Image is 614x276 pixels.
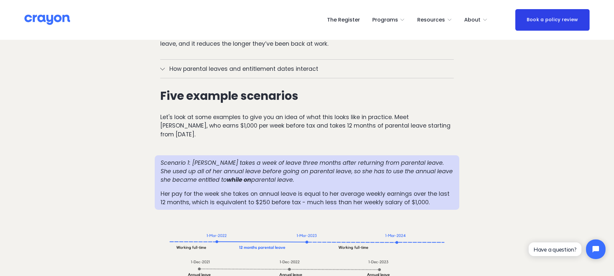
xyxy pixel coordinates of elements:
p: Her pay for the week she takes on annual leave is equal to her average weekly earnings over the l... [161,190,453,207]
a: The Register [327,15,360,25]
span: Resources [417,15,445,25]
p: Let's look at some examples to give you an idea of what this looks like in practice. Meet [PERSON... [160,113,454,139]
em: while on [227,176,251,184]
span: Programs [372,15,398,25]
a: folder dropdown [417,15,452,25]
a: folder dropdown [372,15,405,25]
a: Book a policy review [515,9,590,30]
em: Scenario 1: [PERSON_NAME] takes a week of leave three months after returning from parental leave.... [161,159,454,184]
button: How parental leaves and entitlement dates interact [160,60,454,78]
em: parental leave. [251,176,294,184]
span: How parental leaves and entitlement dates interact [165,65,454,73]
iframe: Tidio Chat [523,234,611,265]
a: folder dropdown [464,15,488,25]
span: About [464,15,480,25]
img: Crayon [24,14,70,25]
strong: Five example scenarios [160,88,298,104]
